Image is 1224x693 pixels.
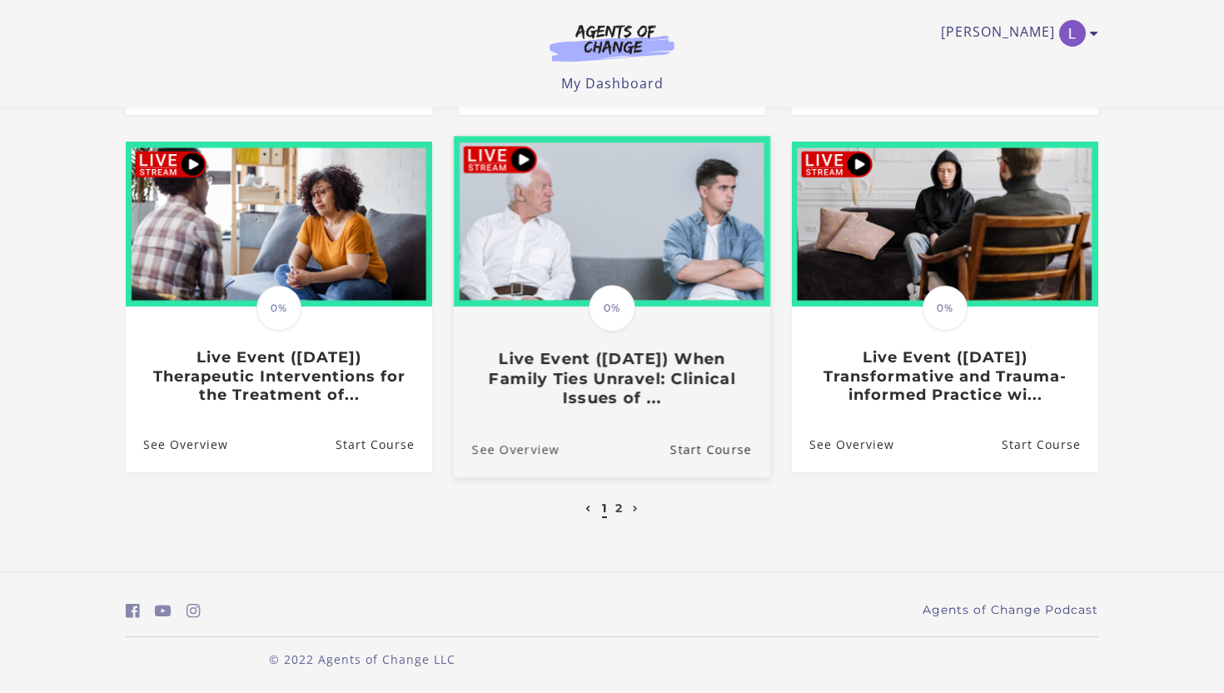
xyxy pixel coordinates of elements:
[602,501,607,516] a: 1
[143,348,414,405] h3: Live Event ([DATE]) Therapeutic Interventions for the Treatment of...
[472,349,752,407] h3: Live Event ([DATE]) When Family Ties Unravel: Clinical Issues of ...
[1002,417,1098,471] a: Live Event (10/4/25) Transformative and Trauma-informed Practice wi...: Resume Course
[155,603,172,619] i: https://www.youtube.com/c/AgentsofChangeTestPrepbyMeaganMitchell (Open in a new window)
[187,599,201,623] a: https://www.instagram.com/agentsofchangeprep/ (Open in a new window)
[126,599,140,623] a: https://www.facebook.com/groups/aswbtestprep (Open in a new window)
[155,599,172,623] a: https://www.youtube.com/c/AgentsofChangeTestPrepbyMeaganMitchell (Open in a new window)
[187,603,201,619] i: https://www.instagram.com/agentsofchangeprep/ (Open in a new window)
[615,501,623,516] a: 2
[336,417,432,471] a: Live Event (1/23/26) Therapeutic Interventions for the Treatment of...: Resume Course
[792,417,894,471] a: Live Event (10/4/25) Transformative and Trauma-informed Practice wi...: See Overview
[923,601,1098,619] a: Agents of Change Podcast
[670,421,770,477] a: Live Event (11/14/25) When Family Ties Unravel: Clinical Issues of ...: Resume Course
[256,286,301,331] span: 0%
[126,417,228,471] a: Live Event (1/23/26) Therapeutic Interventions for the Treatment of...: See Overview
[923,286,968,331] span: 0%
[589,285,635,332] span: 0%
[454,421,560,477] a: Live Event (11/14/25) When Family Ties Unravel: Clinical Issues of ...: See Overview
[532,23,692,62] img: Agents of Change Logo
[561,74,664,92] a: My Dashboard
[126,603,140,619] i: https://www.facebook.com/groups/aswbtestprep (Open in a new window)
[809,348,1080,405] h3: Live Event ([DATE]) Transformative and Trauma-informed Practice wi...
[941,20,1090,47] a: Toggle menu
[629,501,643,516] a: Next page
[126,651,599,668] p: © 2022 Agents of Change LLC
